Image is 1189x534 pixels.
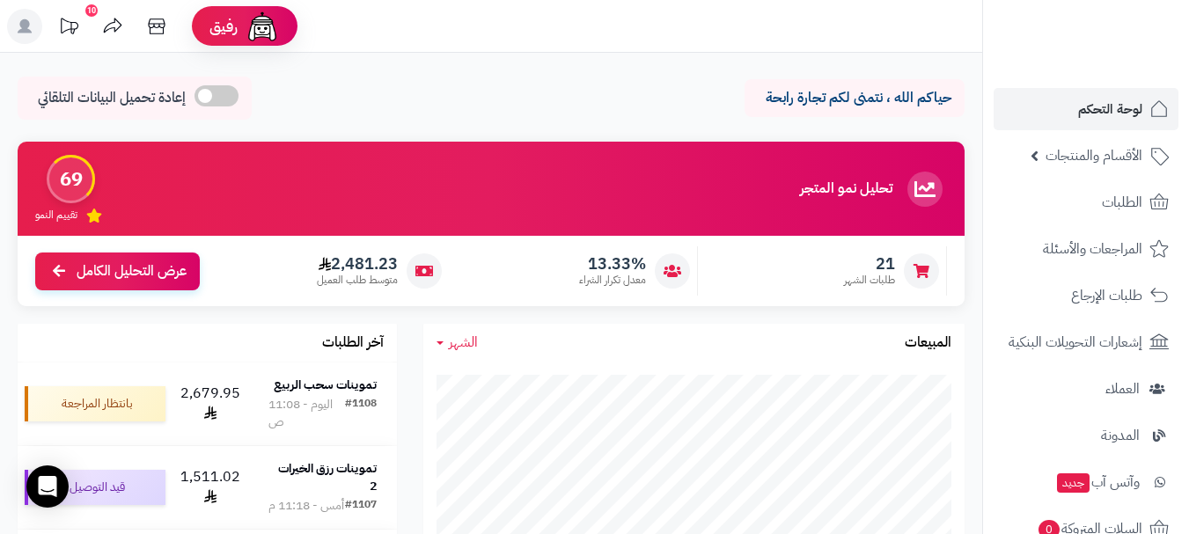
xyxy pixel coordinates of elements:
a: العملاء [994,368,1178,410]
span: طلبات الشهر [844,273,895,288]
td: 2,679.95 [172,362,248,445]
div: Open Intercom Messenger [26,465,69,508]
a: لوحة التحكم [994,88,1178,130]
strong: تموينات رزق الخيرات 2 [278,459,377,495]
span: عرض التحليل الكامل [77,261,187,282]
img: logo-2.png [1069,13,1172,50]
span: العملاء [1105,377,1140,401]
strong: تموينات سحب الربيع [274,376,377,394]
span: وآتس آب [1055,470,1140,494]
h3: آخر الطلبات [322,335,384,351]
a: تحديثات المنصة [47,9,91,48]
span: رفيق [209,16,238,37]
span: جديد [1057,473,1090,493]
img: ai-face.png [245,9,280,44]
span: الأقسام والمنتجات [1046,143,1142,168]
h3: تحليل نمو المتجر [800,181,892,197]
div: #1107 [345,497,377,515]
div: #1108 [345,396,377,431]
p: حياكم الله ، نتمنى لكم تجارة رابحة [758,88,951,108]
span: 13.33% [579,254,646,274]
a: عرض التحليل الكامل [35,252,200,290]
span: إعادة تحميل البيانات التلقائي [38,88,186,108]
span: إشعارات التحويلات البنكية [1009,330,1142,355]
span: الشهر [449,332,478,353]
div: أمس - 11:18 م [268,497,344,515]
div: بانتظار المراجعة [25,386,165,421]
span: الطلبات [1102,190,1142,215]
span: طلبات الإرجاع [1071,283,1142,308]
a: المدونة [994,414,1178,457]
a: المراجعات والأسئلة [994,228,1178,270]
a: الشهر [437,333,478,353]
a: الطلبات [994,181,1178,223]
td: 1,511.02 [172,446,248,529]
div: 10 [85,4,98,17]
span: متوسط طلب العميل [317,273,398,288]
span: 2,481.23 [317,254,398,274]
a: إشعارات التحويلات البنكية [994,321,1178,363]
span: تقييم النمو [35,208,77,223]
div: اليوم - 11:08 ص [268,396,345,431]
span: لوحة التحكم [1078,97,1142,121]
div: قيد التوصيل [25,470,165,505]
h3: المبيعات [905,335,951,351]
span: معدل تكرار الشراء [579,273,646,288]
span: المراجعات والأسئلة [1043,237,1142,261]
a: وآتس آبجديد [994,461,1178,503]
a: طلبات الإرجاع [994,274,1178,317]
span: المدونة [1101,423,1140,448]
span: 21 [844,254,895,274]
